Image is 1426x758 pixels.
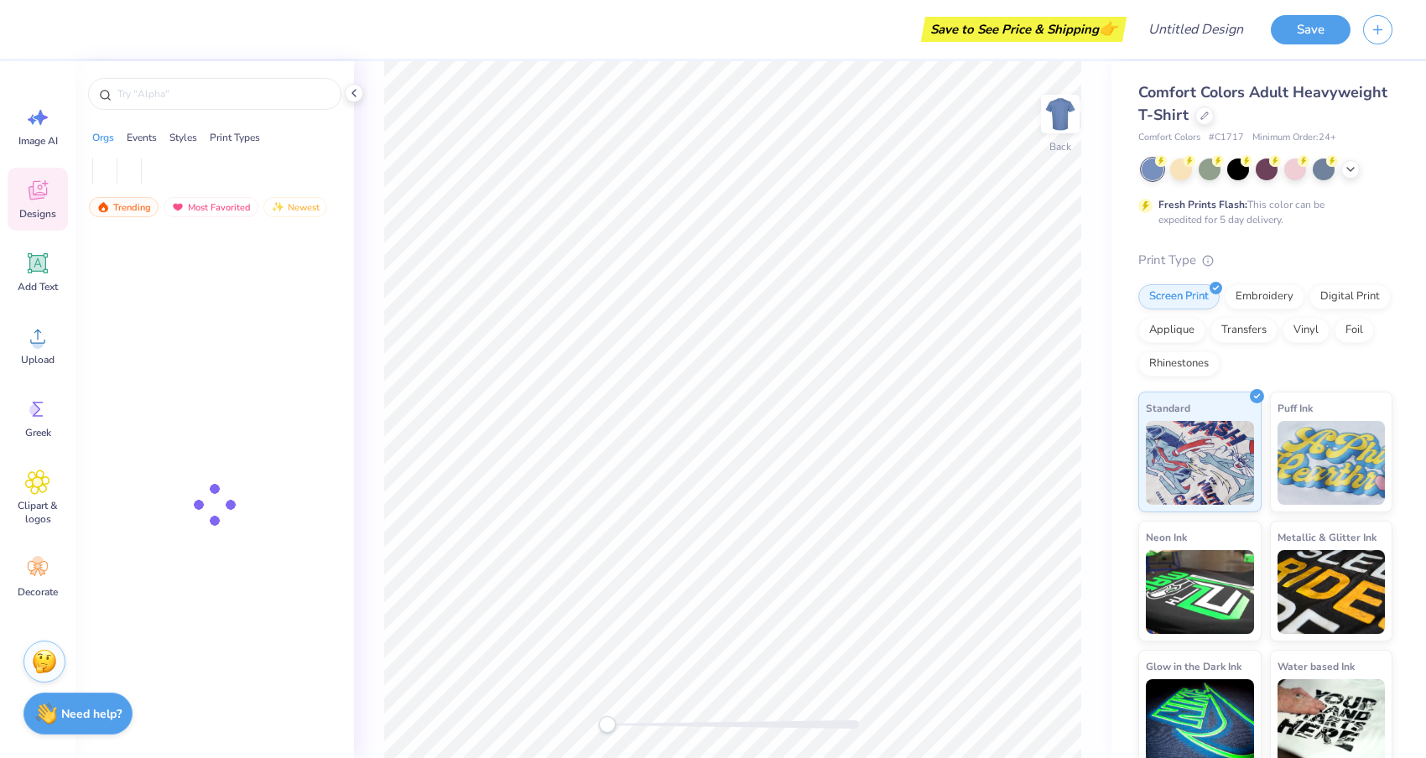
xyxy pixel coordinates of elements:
button: Save [1271,15,1351,44]
div: Screen Print [1138,284,1220,309]
div: Foil [1335,318,1374,343]
span: Decorate [18,585,58,599]
div: Save to See Price & Shipping [925,17,1122,42]
div: Applique [1138,318,1205,343]
span: Comfort Colors [1138,131,1200,145]
strong: Fresh Prints Flash: [1158,198,1247,211]
span: Comfort Colors Adult Heavyweight T-Shirt [1138,82,1387,125]
span: Standard [1146,399,1190,417]
div: Print Types [210,130,260,145]
div: Print Type [1138,251,1392,270]
div: Most Favorited [164,197,258,217]
span: Minimum Order: 24 + [1252,131,1336,145]
span: Water based Ink [1278,657,1355,675]
div: Rhinestones [1138,351,1220,376]
div: Embroidery [1225,284,1304,309]
div: Digital Print [1309,284,1391,309]
div: This color can be expedited for 5 day delivery. [1158,197,1365,227]
input: Untitled Design [1135,13,1258,46]
div: Trending [89,197,159,217]
div: Orgs [92,130,114,145]
span: Designs [19,207,56,221]
div: Styles [169,130,197,145]
img: Standard [1146,421,1254,505]
img: Neon Ink [1146,550,1254,634]
div: Transfers [1210,318,1278,343]
img: trending.gif [96,201,110,213]
img: newest.gif [271,201,284,213]
img: most_fav.gif [171,201,185,213]
img: Metallic & Glitter Ink [1278,550,1386,634]
div: Vinyl [1283,318,1330,343]
strong: Need help? [61,706,122,722]
span: Clipart & logos [10,499,65,526]
div: Back [1049,139,1071,154]
span: Neon Ink [1146,528,1187,546]
span: Add Text [18,280,58,293]
span: Puff Ink [1278,399,1313,417]
div: Accessibility label [599,716,616,733]
span: Image AI [18,134,58,148]
input: Try "Alpha" [116,86,330,102]
img: Puff Ink [1278,421,1386,505]
span: Upload [21,353,55,366]
span: # C1717 [1209,131,1244,145]
span: Greek [25,426,51,439]
span: Metallic & Glitter Ink [1278,528,1377,546]
div: Newest [263,197,327,217]
span: Glow in the Dark Ink [1146,657,1241,675]
div: Events [127,130,157,145]
img: Back [1043,97,1077,131]
span: 👉 [1099,18,1117,39]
